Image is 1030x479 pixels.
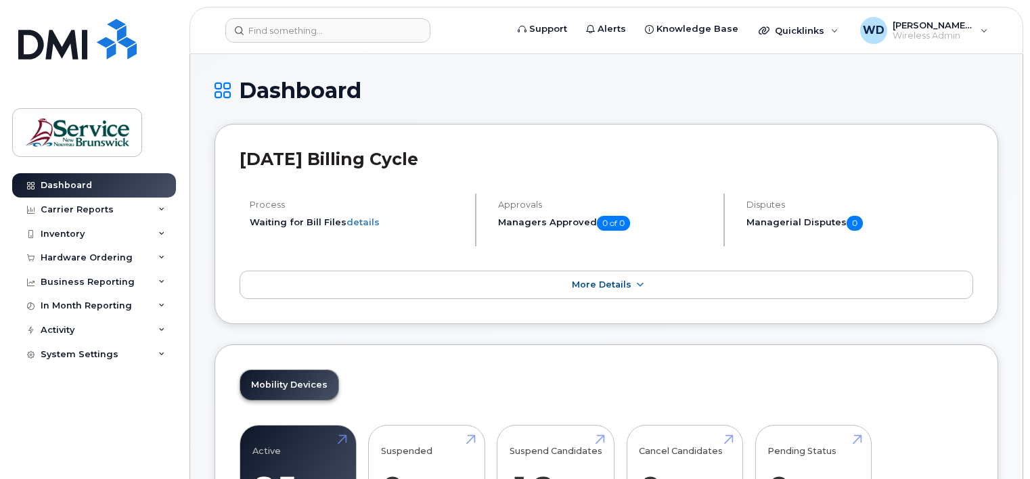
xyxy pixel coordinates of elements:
li: Waiting for Bill Files [250,216,464,229]
a: Mobility Devices [240,370,338,400]
a: details [346,216,380,227]
h4: Process [250,200,464,210]
h1: Dashboard [215,78,998,102]
h5: Managers Approved [498,216,712,231]
span: 0 [847,216,863,231]
h4: Approvals [498,200,712,210]
h5: Managerial Disputes [746,216,973,231]
span: More Details [572,279,631,290]
h2: [DATE] Billing Cycle [240,149,973,169]
span: 0 of 0 [597,216,630,231]
h4: Disputes [746,200,973,210]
